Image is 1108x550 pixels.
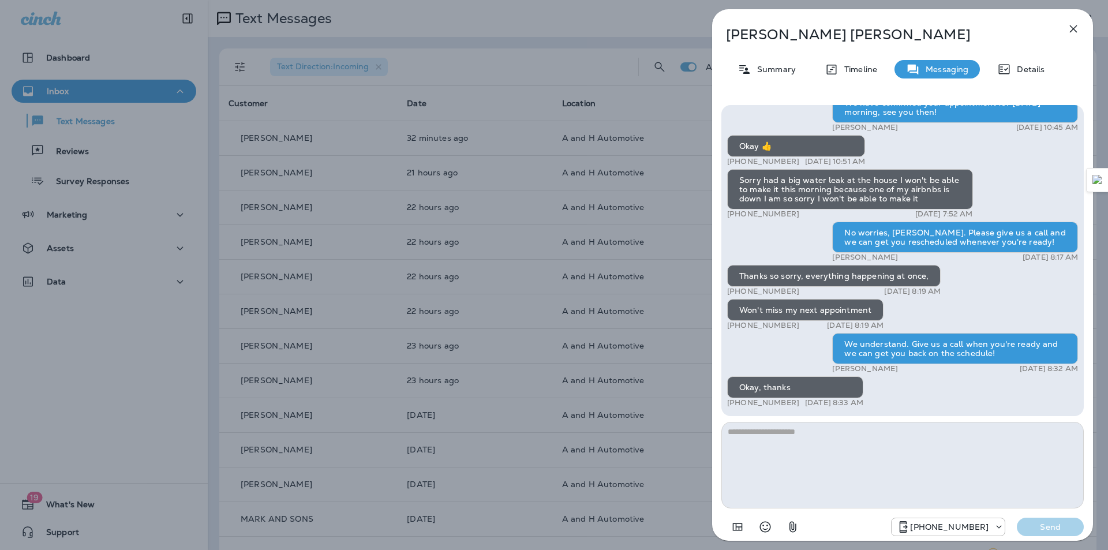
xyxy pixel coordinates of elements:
p: [PHONE_NUMBER] [727,209,799,219]
p: [DATE] 8:19 AM [884,287,941,296]
p: [DATE] 8:17 AM [1023,253,1078,262]
p: Timeline [839,65,877,74]
div: No worries, [PERSON_NAME]. Please give us a call and we can get you rescheduled whenever you're r... [832,222,1078,253]
p: [PHONE_NUMBER] [727,157,799,166]
div: We understand. Give us a call when you're ready and we can get you back on the schedule! [832,333,1078,364]
p: [PHONE_NUMBER] [727,321,799,330]
p: [PHONE_NUMBER] [727,398,799,407]
p: Messaging [920,65,968,74]
div: +1 (405) 873-8731 [892,520,1005,534]
div: We have confirmed your appointment for [DATE] morning, see you then! [832,92,1078,123]
div: Thanks so sorry, everything happening at once, [727,265,941,287]
div: Won't miss my next appointment [727,299,884,321]
p: [DATE] 7:52 AM [915,209,973,219]
div: Okay 👍 [727,135,865,157]
p: Summary [751,65,796,74]
p: [PERSON_NAME] [832,123,898,132]
p: [PHONE_NUMBER] [910,522,989,532]
button: Add in a premade template [726,515,749,538]
p: [DATE] 8:19 AM [827,321,884,330]
p: [PERSON_NAME] [832,253,898,262]
p: [PERSON_NAME] [832,364,898,373]
button: Select an emoji [754,515,777,538]
p: [DATE] 8:32 AM [1020,364,1078,373]
p: [PHONE_NUMBER] [727,287,799,296]
div: Okay, thanks [727,376,863,398]
p: [DATE] 10:51 AM [805,157,865,166]
p: [DATE] 10:45 AM [1016,123,1078,132]
div: Sorry had a big water leak at the house I won't be able to make it this morning because one of my... [727,169,973,209]
p: Details [1011,65,1045,74]
p: [PERSON_NAME] [PERSON_NAME] [726,27,1041,43]
p: [DATE] 8:33 AM [805,398,863,407]
img: Detect Auto [1092,175,1103,185]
